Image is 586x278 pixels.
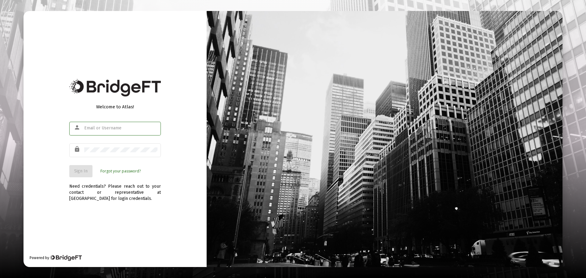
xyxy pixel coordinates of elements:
img: Bridge Financial Technology Logo [50,255,82,261]
input: Email or Username [84,126,157,131]
img: Bridge Financial Technology Logo [69,79,161,96]
mat-icon: person [74,124,81,131]
div: Welcome to Atlas! [69,104,161,110]
div: Powered by [30,255,82,261]
button: Sign In [69,165,92,177]
a: Forgot your password? [100,168,141,174]
div: Need credentials? Please reach out to your contact or representative at [GEOGRAPHIC_DATA] for log... [69,177,161,202]
span: Sign In [74,168,88,174]
mat-icon: lock [74,146,81,153]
